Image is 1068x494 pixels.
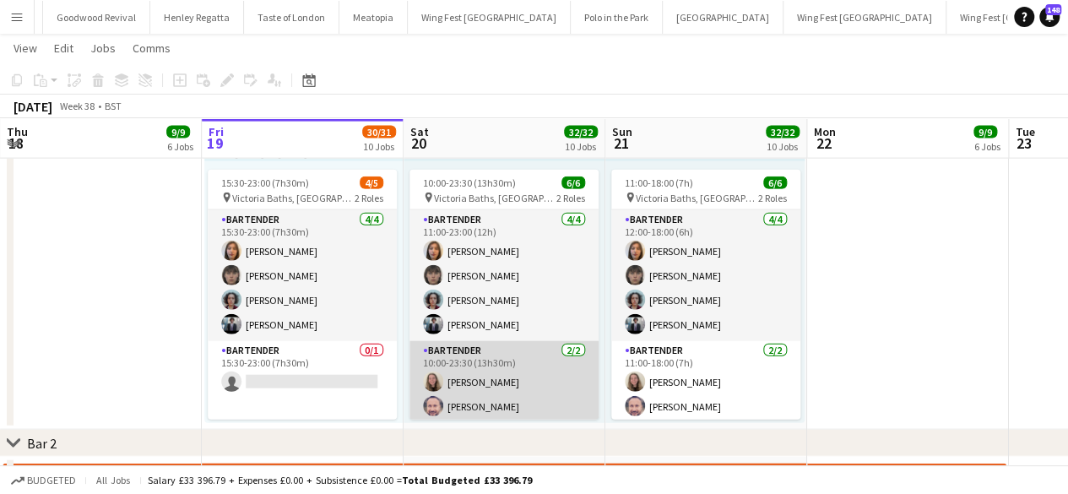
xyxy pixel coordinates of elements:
[221,176,309,189] span: 15:30-23:00 (7h30m)
[758,192,787,204] span: 2 Roles
[363,140,395,153] div: 10 Jobs
[612,124,632,139] span: Sun
[974,140,1000,153] div: 6 Jobs
[410,124,429,139] span: Sat
[133,41,171,56] span: Comms
[47,37,80,59] a: Edit
[126,37,177,59] a: Comms
[206,133,224,153] span: 19
[4,133,28,153] span: 18
[783,1,946,34] button: Wing Fest [GEOGRAPHIC_DATA]
[766,126,800,138] span: 32/32
[360,176,383,189] span: 4/5
[93,474,133,486] span: All jobs
[208,170,397,420] app-job-card: 15:30-23:00 (7h30m)4/5 Victoria Baths, [GEOGRAPHIC_DATA]2 RolesBartender4/415:30-23:00 (7h30m)[PE...
[1013,133,1035,153] span: 23
[232,192,355,204] span: Victoria Baths, [GEOGRAPHIC_DATA]
[561,176,585,189] span: 6/6
[244,1,339,34] button: Taste of London
[166,126,190,138] span: 9/9
[148,474,532,486] div: Salary £33 396.79 + Expenses £0.00 + Subsistence £0.00 =
[767,140,799,153] div: 10 Jobs
[7,124,28,139] span: Thu
[339,1,408,34] button: Meatopia
[663,1,783,34] button: [GEOGRAPHIC_DATA]
[56,100,98,112] span: Week 38
[1045,4,1061,15] span: 148
[571,1,663,34] button: Polo in the Park
[610,133,632,153] span: 21
[625,176,693,189] span: 11:00-18:00 (7h)
[1039,7,1060,27] a: 148
[423,176,516,189] span: 10:00-23:30 (13h30m)
[565,140,597,153] div: 10 Jobs
[811,133,836,153] span: 22
[1016,124,1035,139] span: Tue
[105,100,122,112] div: BST
[355,192,383,204] span: 2 Roles
[14,98,52,115] div: [DATE]
[362,126,396,138] span: 30/31
[90,41,116,56] span: Jobs
[84,37,122,59] a: Jobs
[167,140,193,153] div: 6 Jobs
[408,133,429,153] span: 20
[409,210,599,341] app-card-role: Bartender4/411:00-23:00 (12h)[PERSON_NAME][PERSON_NAME][PERSON_NAME][PERSON_NAME]
[150,1,244,34] button: Henley Regatta
[27,435,57,452] div: Bar 2
[208,210,397,341] app-card-role: Bartender4/415:30-23:00 (7h30m)[PERSON_NAME][PERSON_NAME][PERSON_NAME][PERSON_NAME]
[14,41,37,56] span: View
[209,124,224,139] span: Fri
[402,474,532,486] span: Total Budgeted £33 396.79
[763,176,787,189] span: 6/6
[27,475,76,486] span: Budgeted
[814,124,836,139] span: Mon
[556,192,585,204] span: 2 Roles
[611,170,800,420] app-job-card: 11:00-18:00 (7h)6/6 Victoria Baths, [GEOGRAPHIC_DATA]2 RolesBartender4/412:00-18:00 (6h)[PERSON_N...
[408,1,571,34] button: Wing Fest [GEOGRAPHIC_DATA]
[973,126,997,138] span: 9/9
[409,341,599,423] app-card-role: Bartender2/210:00-23:30 (13h30m)[PERSON_NAME][PERSON_NAME]
[611,210,800,341] app-card-role: Bartender4/412:00-18:00 (6h)[PERSON_NAME][PERSON_NAME][PERSON_NAME][PERSON_NAME]
[208,341,397,423] app-card-role: Bartender0/115:30-23:00 (7h30m)
[43,1,150,34] button: Goodwood Revival
[611,341,800,423] app-card-role: Bartender2/211:00-18:00 (7h)[PERSON_NAME][PERSON_NAME]
[434,192,556,204] span: Victoria Baths, [GEOGRAPHIC_DATA]
[564,126,598,138] span: 32/32
[7,37,44,59] a: View
[409,170,599,420] app-job-card: 10:00-23:30 (13h30m)6/6 Victoria Baths, [GEOGRAPHIC_DATA]2 RolesBartender4/411:00-23:00 (12h)[PER...
[8,471,79,490] button: Budgeted
[54,41,73,56] span: Edit
[636,192,758,204] span: Victoria Baths, [GEOGRAPHIC_DATA]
